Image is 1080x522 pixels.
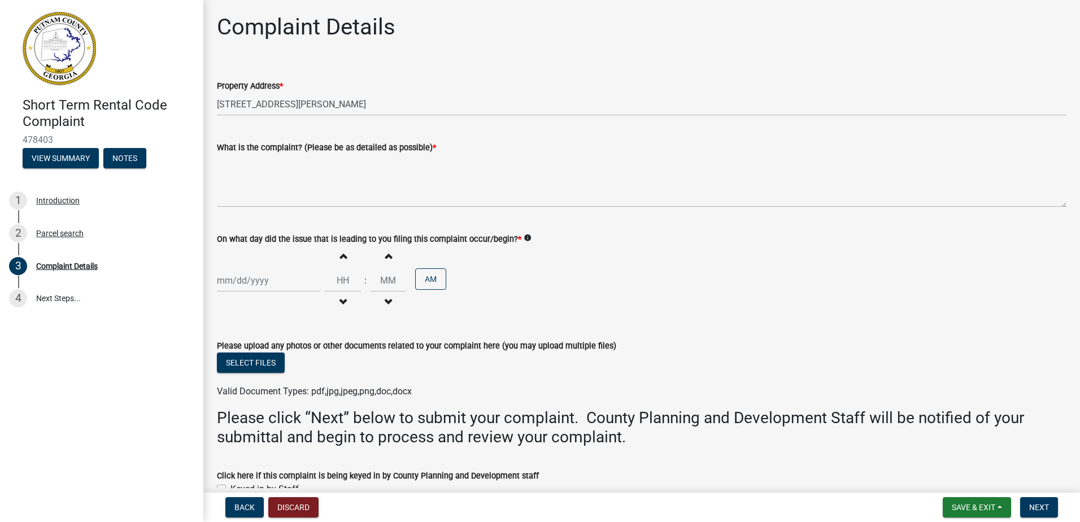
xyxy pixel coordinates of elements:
div: 2 [9,224,27,242]
wm-modal-confirm: Summary [23,154,99,163]
h1: Complaint Details [217,14,395,41]
button: Next [1020,497,1058,517]
wm-modal-confirm: Notes [103,154,146,163]
input: Minutes [370,269,406,292]
div: 1 [9,192,27,210]
label: Keyed in by Staff [230,482,299,496]
button: Notes [103,148,146,168]
label: What is the complaint? (Please be as detailed as possible) [217,144,436,152]
label: On what day did the issue that is leading to you filing this complaint occur/begin? [217,236,521,243]
button: Save & Exit [943,497,1011,517]
input: mm/dd/yyyy [217,269,320,292]
span: Valid Document Types: pdf,jpg,jpeg,png,doc,docx [217,386,412,397]
span: 478403 [23,134,181,145]
h3: Please click “Next” below to submit your complaint. County Planning and Development Staff will be... [217,408,1066,446]
button: AM [415,268,446,290]
label: Please upload any photos or other documents related to your complaint here (you may upload multip... [217,342,616,350]
button: View Summary [23,148,99,168]
span: Save & Exit [952,503,995,512]
div: Parcel search [36,229,84,237]
div: Introduction [36,197,80,205]
div: 3 [9,257,27,275]
div: 4 [9,289,27,307]
div: : [361,274,370,288]
div: Complaint Details [36,262,98,270]
label: Property Address [217,82,283,90]
button: Select files [217,353,285,373]
button: Discard [268,497,319,517]
img: Putnam County, Georgia [23,12,96,85]
h4: Short Term Rental Code Complaint [23,97,194,130]
span: Back [234,503,255,512]
i: info [524,234,532,242]
span: Next [1029,503,1049,512]
button: Back [225,497,264,517]
label: Click here if this complaint is being keyed in by County Planning and Development staff [217,472,539,480]
input: Hours [325,269,361,292]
